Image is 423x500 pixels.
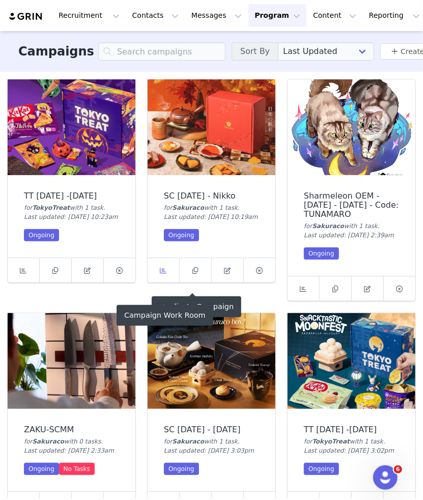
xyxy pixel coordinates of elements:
button: Program [248,4,306,27]
div: Ongoing [164,463,199,475]
div: TT [DATE] -[DATE] [304,425,399,434]
div: TT [DATE] -[DATE] [24,191,119,201]
img: Sharmeleon OEM - August 2025 - Tsukimi - Code: TUNAMARO [288,79,415,175]
div: for with 1 task . [304,221,399,231]
span: s [98,438,101,445]
input: Search campaigns [98,42,225,61]
div: Ongoing [304,247,339,260]
div: Last updated: [DATE] 3:02pm [304,446,399,455]
div: for with 1 task . [24,203,119,212]
div: Ongoing [164,229,199,241]
div: Duplicate Campaign [152,296,241,317]
button: Contacts [126,4,185,27]
button: Recruitment [52,4,126,27]
span: TokyoTreat [33,204,70,211]
span: 6 [394,465,402,474]
img: ZAKU-SCMM [8,313,135,409]
div: Last updated: [DATE] 10:23am [24,212,119,221]
button: Content [307,4,362,27]
div: SC [DATE] - Nikko [164,191,259,201]
div: Ongoing [24,229,59,241]
img: SC September 2025 - Nikko [148,79,275,175]
img: SC August 2025 - Tsukimi [148,313,275,409]
div: Last updated: [DATE] 3:03pm [164,446,259,455]
span: Sakuraco [172,438,204,445]
div: for with 1 task . [304,437,399,446]
button: Messages [185,4,248,27]
img: grin logo [8,12,44,21]
div: Sharmeleon OEM - [DATE] - [DATE] - Code: TUNAMARO [304,191,399,219]
span: Sakuraco [312,223,344,230]
div: for with 1 task . [164,437,259,446]
div: Last updated: [DATE] 2:33am [24,446,119,455]
div: Campaign Work Room [117,305,213,326]
div: Ongoing [304,463,339,475]
h3: Campaigns [18,42,94,61]
div: ZAKU-SCMM [24,425,119,434]
div: for with 1 task . [164,203,259,212]
span: Sakuraco [172,204,204,211]
div: for with 0 task . [24,437,119,446]
div: Last updated: [DATE] 2:39am [304,231,399,240]
iframe: Intercom live chat [373,465,398,490]
span: Sakuraco [33,438,65,445]
span: TokyoTreat [312,438,350,445]
img: TT August 2025 -Tsukimi [288,313,415,409]
div: Ongoing [24,463,59,475]
div: Last updated: [DATE] 10:19am [164,212,259,221]
div: SC [DATE] - [DATE] [164,425,259,434]
img: TT September 2025 -Halloween [8,79,135,175]
div: No Tasks [59,463,95,475]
